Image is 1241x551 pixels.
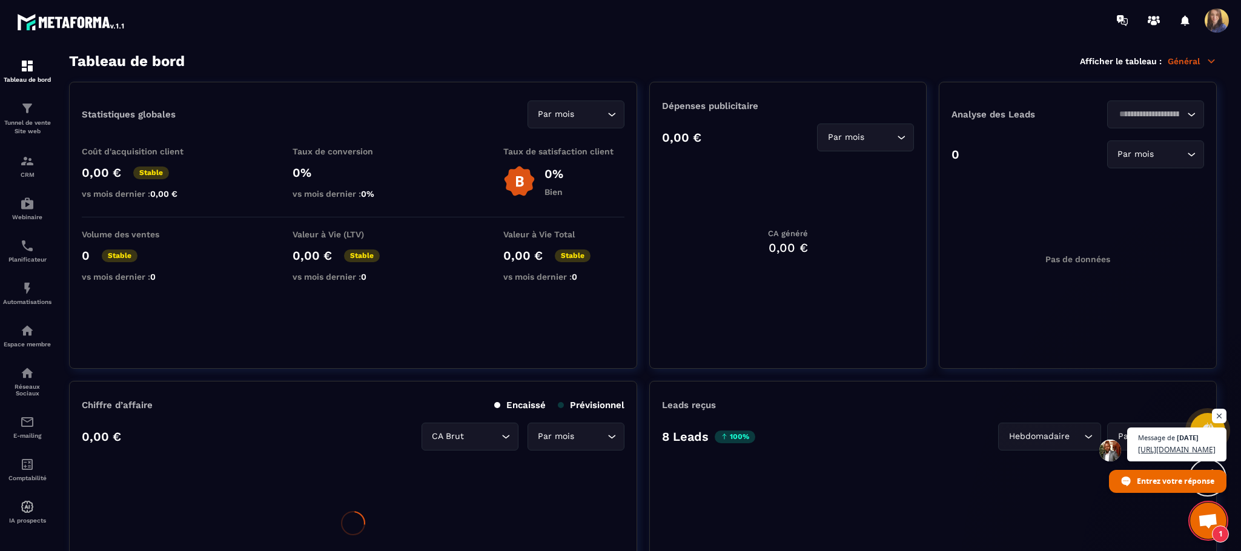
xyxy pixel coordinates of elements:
[951,109,1077,120] p: Analyse des Leads
[3,229,51,272] a: schedulerschedulerPlanificateur
[133,167,169,179] p: Stable
[662,130,701,145] p: 0,00 €
[503,165,535,197] img: b-badge-o.b3b20ee6.svg
[3,406,51,448] a: emailemailE-mailing
[1137,470,1214,492] span: Entrez votre réponse
[20,239,35,253] img: scheduler
[82,248,90,263] p: 0
[20,59,35,73] img: formation
[102,249,137,262] p: Stable
[3,517,51,524] p: IA prospects
[1177,434,1199,441] span: [DATE]
[825,131,867,144] span: Par mois
[293,248,332,263] p: 0,00 €
[867,131,894,144] input: Search for option
[528,423,624,450] div: Search for option
[3,50,51,92] a: formationformationTableau de bord
[951,147,959,162] p: 0
[1107,140,1204,168] div: Search for option
[3,145,51,187] a: formationformationCRM
[1212,526,1229,543] span: 1
[544,167,563,181] p: 0%
[3,475,51,481] p: Comptabilité
[3,214,51,220] p: Webinaire
[422,423,518,450] div: Search for option
[361,189,374,199] span: 0%
[3,187,51,229] a: automationsautomationsWebinaire
[503,229,624,239] p: Valeur à Vie Total
[20,366,35,380] img: social-network
[20,457,35,472] img: accountant
[82,147,203,156] p: Coût d'acquisition client
[82,165,121,180] p: 0,00 €
[293,189,414,199] p: vs mois dernier :
[1107,423,1204,450] div: Search for option
[293,165,414,180] p: 0%
[82,189,203,199] p: vs mois dernier :
[817,124,914,151] div: Search for option
[82,272,203,282] p: vs mois dernier :
[503,272,624,282] p: vs mois dernier :
[467,430,498,443] input: Search for option
[3,92,51,145] a: formationformationTunnel de vente Site web
[150,272,156,282] span: 0
[20,154,35,168] img: formation
[3,299,51,305] p: Automatisations
[20,500,35,514] img: automations
[344,249,380,262] p: Stable
[20,101,35,116] img: formation
[1115,108,1184,121] input: Search for option
[535,430,577,443] span: Par mois
[82,109,176,120] p: Statistiques globales
[662,429,709,444] p: 8 Leads
[3,432,51,439] p: E-mailing
[3,76,51,83] p: Tableau de bord
[20,323,35,338] img: automations
[82,229,203,239] p: Volume des ventes
[17,11,126,33] img: logo
[3,448,51,490] a: accountantaccountantComptabilité
[494,400,546,411] p: Encaissé
[1045,254,1110,264] p: Pas de données
[1168,56,1217,67] p: Général
[1006,430,1072,443] span: Hebdomadaire
[3,171,51,178] p: CRM
[558,400,624,411] p: Prévisionnel
[503,248,543,263] p: 0,00 €
[577,430,604,443] input: Search for option
[1157,148,1184,161] input: Search for option
[577,108,604,121] input: Search for option
[3,272,51,314] a: automationsautomationsAutomatisations
[1080,56,1162,66] p: Afficher le tableau :
[82,429,121,444] p: 0,00 €
[3,119,51,136] p: Tunnel de vente Site web
[662,400,716,411] p: Leads reçus
[293,147,414,156] p: Taux de conversion
[503,147,624,156] p: Taux de satisfaction client
[535,108,577,121] span: Par mois
[1072,430,1081,443] input: Search for option
[3,357,51,406] a: social-networksocial-networkRéseaux Sociaux
[20,196,35,211] img: automations
[3,383,51,397] p: Réseaux Sociaux
[3,314,51,357] a: automationsautomationsEspace membre
[69,53,185,70] h3: Tableau de bord
[3,256,51,263] p: Planificateur
[572,272,577,282] span: 0
[1107,101,1204,128] div: Search for option
[3,341,51,348] p: Espace membre
[544,187,563,197] p: Bien
[998,423,1101,450] div: Search for option
[662,101,915,111] p: Dépenses publicitaire
[1115,148,1157,161] span: Par mois
[1190,503,1226,539] div: Ouvrir le chat
[528,101,624,128] div: Search for option
[82,400,153,411] p: Chiffre d’affaire
[20,281,35,295] img: automations
[293,272,414,282] p: vs mois dernier :
[1138,434,1175,441] span: Message de
[361,272,366,282] span: 0
[555,249,591,262] p: Stable
[429,430,467,443] span: CA Brut
[20,415,35,429] img: email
